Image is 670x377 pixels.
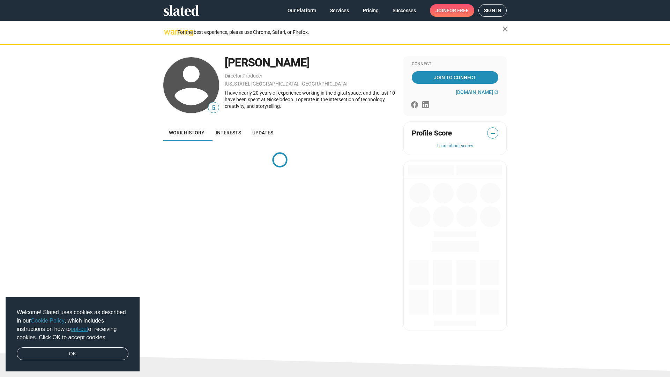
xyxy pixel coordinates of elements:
span: [DOMAIN_NAME] [456,89,493,95]
a: dismiss cookie message [17,347,128,361]
a: Director [225,73,242,79]
span: , [242,74,243,78]
a: Successes [387,4,422,17]
span: Sign in [484,5,501,16]
span: 5 [208,103,219,113]
div: [PERSON_NAME] [225,55,396,70]
span: Services [330,4,349,17]
a: Joinfor free [430,4,474,17]
div: For the best experience, please use Chrome, Safari, or Firefox. [177,28,502,37]
a: Join To Connect [412,71,498,84]
a: Interests [210,124,247,141]
div: Connect [412,61,498,67]
div: cookieconsent [6,297,140,372]
span: Profile Score [412,128,452,138]
a: Our Platform [282,4,322,17]
a: Producer [243,73,262,79]
span: Updates [252,130,273,135]
mat-icon: open_in_new [494,90,498,94]
a: Cookie Policy [31,318,65,324]
span: — [487,129,498,138]
a: Sign in [478,4,507,17]
a: Work history [163,124,210,141]
span: for free [447,4,469,17]
a: Services [325,4,355,17]
button: Learn about scores [412,143,498,149]
span: Interests [216,130,241,135]
a: opt-out [71,326,88,332]
a: Updates [247,124,279,141]
span: Join To Connect [413,71,497,84]
mat-icon: close [501,25,509,33]
div: I have nearly 20 years of experience working in the digital space, and the last 10 have been spen... [225,90,396,109]
span: Pricing [363,4,379,17]
span: Successes [393,4,416,17]
mat-icon: warning [164,28,172,36]
a: Pricing [357,4,384,17]
span: Welcome! Slated uses cookies as described in our , which includes instructions on how to of recei... [17,308,128,342]
span: Join [435,4,469,17]
a: [DOMAIN_NAME] [456,89,498,95]
a: [US_STATE], [GEOGRAPHIC_DATA], [GEOGRAPHIC_DATA] [225,81,348,87]
span: Work history [169,130,204,135]
span: Our Platform [288,4,316,17]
